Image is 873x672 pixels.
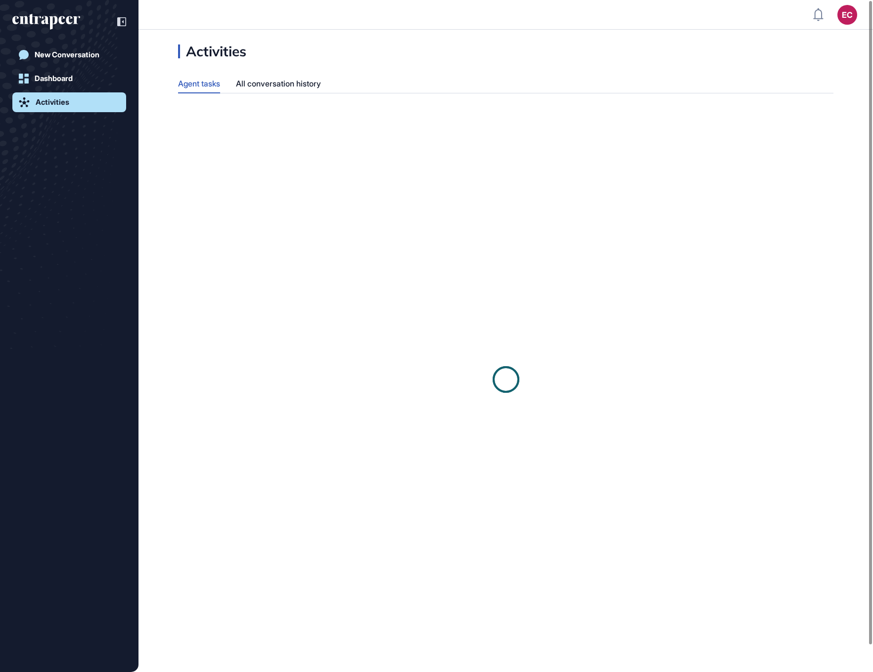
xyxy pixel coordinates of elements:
[12,14,80,30] div: entrapeer-logo
[837,5,857,25] button: EC
[12,69,126,88] a: Dashboard
[12,92,126,112] a: Activities
[178,74,220,92] div: Agent tasks
[178,44,246,58] div: Activities
[35,74,73,83] div: Dashboard
[35,50,99,59] div: New Conversation
[236,74,321,93] div: All conversation history
[36,98,69,107] div: Activities
[12,45,126,65] a: New Conversation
